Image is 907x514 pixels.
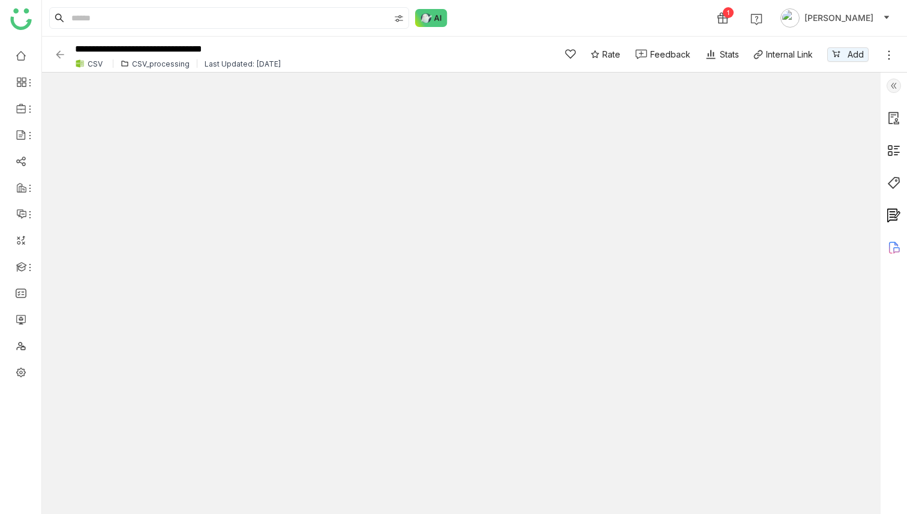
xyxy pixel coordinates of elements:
div: CSV [88,59,103,68]
img: help.svg [750,13,762,25]
span: [PERSON_NAME] [804,11,873,25]
img: ask-buddy-normal.svg [415,9,448,27]
span: Add [848,48,864,61]
img: avatar [780,8,800,28]
img: back [54,49,66,61]
div: Last Updated: [DATE] [205,59,281,68]
img: csv.svg [75,59,85,68]
div: Feedback [650,48,690,61]
img: feedback-1.svg [635,49,647,59]
div: CSV_processing [132,59,190,68]
button: Add [827,47,869,62]
span: Rate [602,48,620,61]
img: folder.svg [121,59,129,68]
div: 1 [723,7,734,18]
img: search-type.svg [394,14,404,23]
button: [PERSON_NAME] [778,8,893,28]
div: Internal Link [766,48,813,61]
div: Stats [705,48,739,61]
img: stats.svg [705,49,717,61]
img: logo [10,8,32,30]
